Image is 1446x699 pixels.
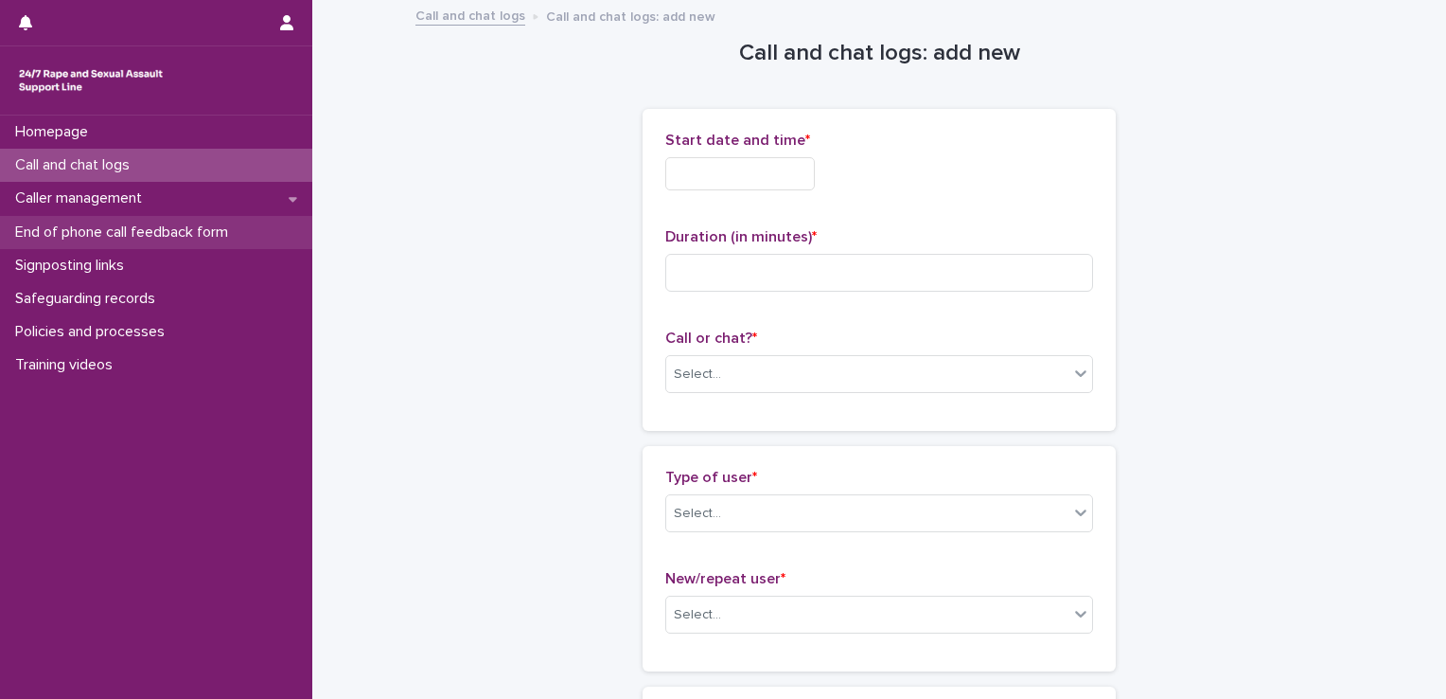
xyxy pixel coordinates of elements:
[643,40,1116,67] h1: Call and chat logs: add new
[674,504,721,524] div: Select...
[8,224,243,242] p: End of phone call feedback form
[665,331,757,346] span: Call or chat?
[8,123,103,141] p: Homepage
[415,4,525,26] a: Call and chat logs
[665,470,757,485] span: Type of user
[665,571,785,586] span: New/repeat user
[8,323,180,341] p: Policies and processes
[8,156,145,174] p: Call and chat logs
[674,365,721,385] div: Select...
[665,133,810,148] span: Start date and time
[8,290,170,308] p: Safeguarding records
[665,229,817,244] span: Duration (in minutes)
[8,189,157,207] p: Caller management
[8,257,139,275] p: Signposting links
[546,5,715,26] p: Call and chat logs: add new
[674,605,721,625] div: Select...
[8,356,128,374] p: Training videos
[15,62,167,99] img: rhQMoQhaT3yELyF149Cw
